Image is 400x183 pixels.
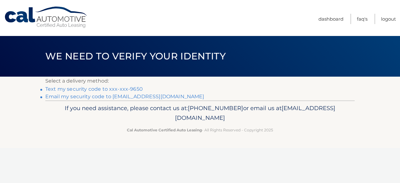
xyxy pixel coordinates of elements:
[49,103,351,123] p: If you need assistance, please contact us at: or email us at
[49,127,351,133] p: - All Rights Reserved - Copyright 2025
[127,128,202,132] strong: Cal Automotive Certified Auto Leasing
[45,94,204,99] a: Email my security code to [EMAIL_ADDRESS][DOMAIN_NAME]
[357,14,367,24] a: FAQ's
[188,104,243,112] span: [PHONE_NUMBER]
[4,6,88,28] a: Cal Automotive
[45,77,355,85] p: Select a delivery method:
[381,14,396,24] a: Logout
[45,50,226,62] span: We need to verify your identity
[318,14,343,24] a: Dashboard
[45,86,143,92] a: Text my security code to xxx-xxx-9650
